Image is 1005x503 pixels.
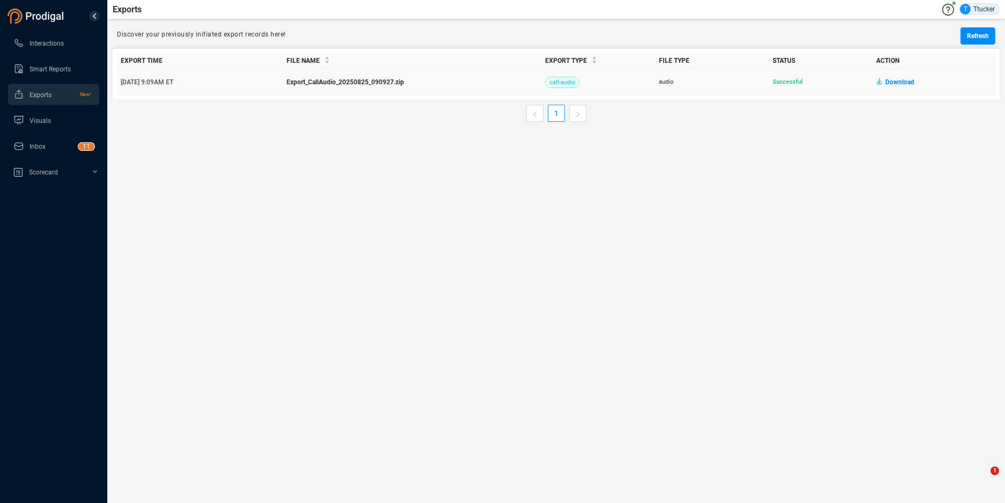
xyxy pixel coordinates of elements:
span: call-audio [545,77,579,88]
span: [DATE] 9:09AM ET [121,78,173,86]
span: Exports [113,3,142,16]
span: 1 [991,466,999,475]
li: Interactions [8,32,99,54]
p: 1 [83,143,86,154]
a: Inbox [13,135,91,157]
div: Ttucker [960,4,995,14]
a: Visuals [13,110,91,131]
th: Action [872,53,996,69]
iframe: Intercom live chat [969,466,994,492]
span: caret-down [591,59,597,65]
span: Interactions [30,40,64,47]
span: Export Type [545,57,587,64]
li: 1 [548,105,565,122]
button: right [569,105,586,122]
td: Export_CallAudio_20250825_090927.zip [282,69,541,96]
span: File Name [287,57,320,64]
img: prodigal-logo [8,9,67,24]
span: New! [80,84,91,105]
span: Inbox [30,143,46,150]
span: Refresh [967,27,989,45]
a: ExportsNew! [13,84,91,105]
span: T [964,4,967,14]
sup: 11 [78,143,94,150]
span: caret-up [324,55,330,61]
span: Visuals [30,117,51,125]
li: Next Page [569,105,586,122]
span: Exports [30,91,52,99]
span: caret-down [324,59,330,65]
li: Previous Page [526,105,544,122]
a: Interactions [13,32,91,54]
button: left [526,105,544,122]
span: caret-up [591,55,597,61]
li: Visuals [8,110,99,131]
th: Export Time [116,53,282,69]
th: Status [768,53,872,69]
span: Successful [773,78,803,85]
span: Smart Reports [30,65,71,73]
th: File Type [655,53,768,69]
span: Download [885,74,914,91]
button: Download [877,74,914,91]
span: Scorecard [29,169,58,176]
span: left [532,111,538,118]
a: Smart Reports [13,58,91,79]
p: 1 [86,143,90,154]
li: Exports [8,84,99,105]
td: audio [655,69,768,96]
a: 1 [548,105,564,121]
li: Inbox [8,135,99,157]
button: Refresh [960,27,995,45]
li: Smart Reports [8,58,99,79]
span: right [575,111,581,118]
span: Discover your previously initiated export records here! [117,31,286,38]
